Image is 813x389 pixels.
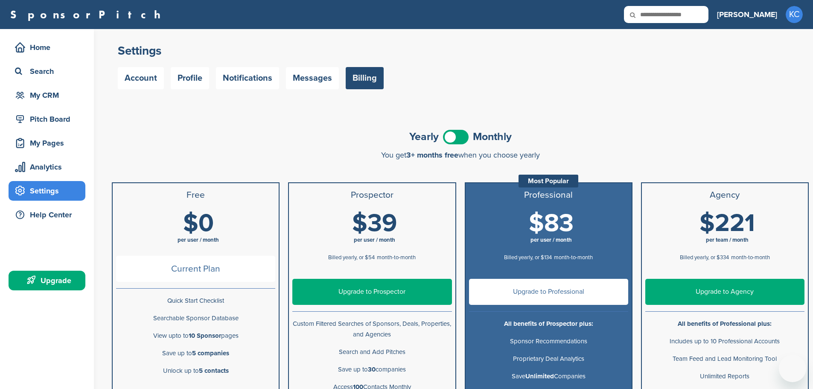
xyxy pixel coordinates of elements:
a: Upgrade [9,271,85,290]
div: My Pages [13,135,85,151]
a: [PERSON_NAME] [717,5,777,24]
span: 3+ months free [406,150,458,160]
h3: Agency [645,190,804,200]
div: Analytics [13,159,85,175]
h3: Professional [469,190,628,200]
p: Includes up to 10 Professional Accounts [645,336,804,347]
div: Pitch Board [13,111,85,127]
div: Home [13,40,85,55]
a: Pitch Board [9,109,85,129]
a: Profile [171,67,209,89]
a: Upgrade to Professional [469,279,628,305]
a: Billing [346,67,384,89]
a: My Pages [9,133,85,153]
a: Account [118,67,164,89]
b: 10 Sponsor [189,332,221,339]
b: All benefits of Professional plus: [678,320,772,328]
b: 30 [368,366,376,373]
span: month-to-month [731,254,770,261]
span: per team / month [706,237,749,243]
p: Searchable Sponsor Database [116,313,275,324]
p: Sponsor Recommendations [469,336,628,347]
p: Custom Filtered Searches of Sponsors, Deals, Properties, and Agencies [292,319,452,340]
span: Billed yearly, or $334 [680,254,729,261]
h3: [PERSON_NAME] [717,9,777,20]
p: Team Feed and Lead Monitoring Tool [645,354,804,364]
span: per user / month [178,237,219,243]
a: Analytics [9,157,85,177]
h3: Prospector [292,190,452,200]
p: Search and Add Pitches [292,347,452,357]
b: 5 contacts [199,367,229,374]
p: Save up to [116,348,275,359]
p: Unlimited Reports [645,371,804,382]
span: Monthly [473,132,512,142]
a: Search [9,61,85,81]
b: 5 companies [192,349,229,357]
div: Most Popular [519,175,578,187]
div: You get when you choose yearly [112,151,809,159]
p: Save up to companies [292,364,452,375]
p: Proprietary Deal Analytics [469,354,628,364]
span: per user / month [530,237,572,243]
span: Billed yearly, or $54 [328,254,375,261]
div: My CRM [13,88,85,103]
h3: Free [116,190,275,200]
b: All benefits of Prospector plus: [504,320,593,328]
span: month-to-month [377,254,416,261]
a: Upgrade to Prospector [292,279,452,305]
span: $221 [699,208,755,238]
p: Save Companies [469,371,628,382]
a: Notifications [216,67,279,89]
span: Billed yearly, or $134 [504,254,552,261]
b: Unlimited [525,372,554,380]
p: View upto to pages [116,331,275,341]
p: Unlock up to [116,366,275,376]
a: Upgrade to Agency [645,279,804,305]
span: Current Plan [116,256,275,282]
p: Quick Start Checklist [116,295,275,306]
span: per user / month [354,237,395,243]
iframe: Button to launch messaging window [779,355,806,382]
a: Settings [9,181,85,201]
h2: Settings [118,43,803,58]
div: Settings [13,183,85,199]
div: Search [13,64,85,79]
a: SponsorPitch [10,9,166,20]
span: Yearly [409,132,439,142]
span: $39 [352,208,397,238]
span: $0 [183,208,214,238]
span: KC [786,6,803,23]
span: $83 [529,208,574,238]
span: month-to-month [554,254,593,261]
div: Help Center [13,207,85,222]
div: Upgrade [13,273,85,288]
a: Home [9,38,85,57]
a: Messages [286,67,339,89]
a: Help Center [9,205,85,225]
a: My CRM [9,85,85,105]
